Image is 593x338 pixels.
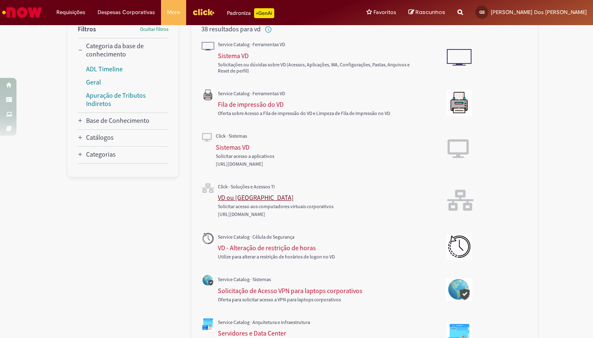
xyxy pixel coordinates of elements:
[409,9,445,16] a: Rascunhos
[1,4,43,21] img: ServiceNow
[192,6,215,18] img: click_logo_yellow_360x200.png
[56,8,85,16] span: Requisições
[479,9,485,15] span: GS
[98,8,155,16] span: Despesas Corporativas
[167,8,180,16] span: More
[416,8,445,16] span: Rascunhos
[374,8,396,16] span: Favoritos
[227,8,274,18] div: Padroniza
[254,8,274,18] p: +GenAi
[491,9,587,16] span: [PERSON_NAME] Dos [PERSON_NAME]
